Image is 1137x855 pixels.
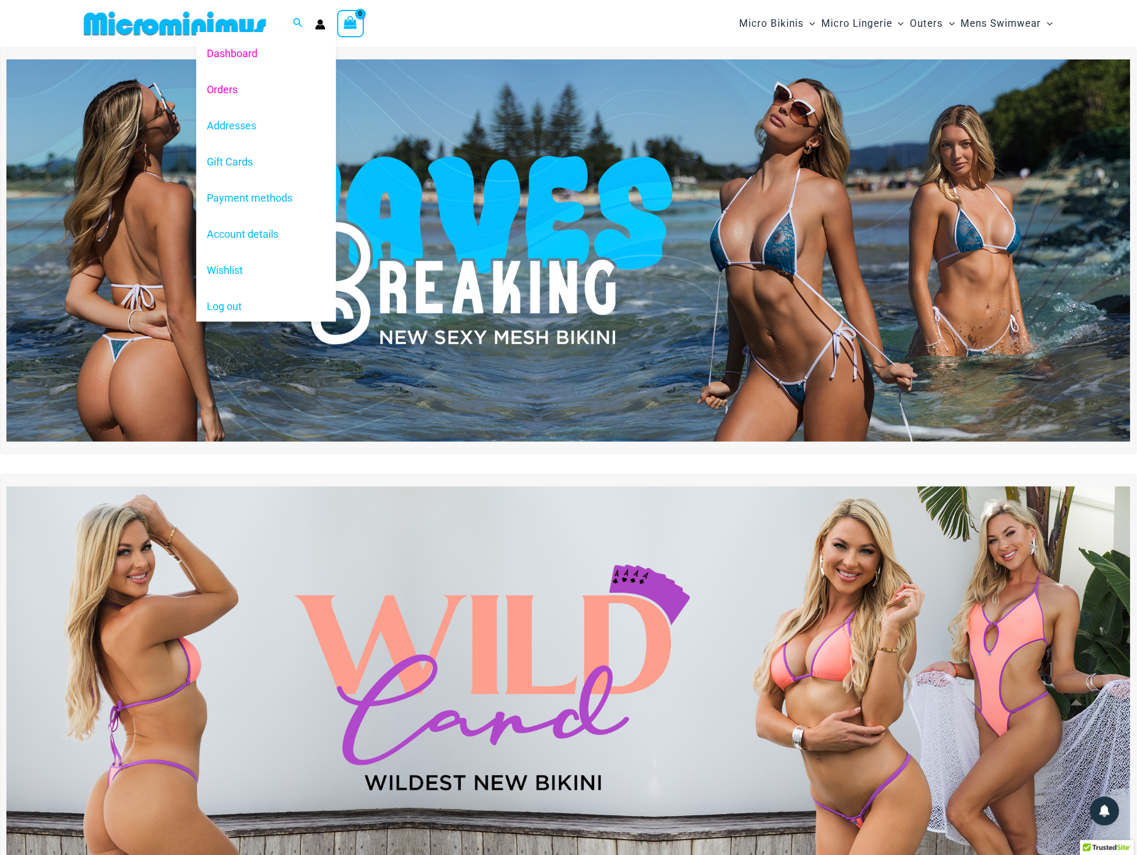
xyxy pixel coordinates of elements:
span: Mens Swimwear [961,9,1041,38]
span: Menu Toggle [1041,9,1053,38]
a: View Shopping Cart, empty [337,10,364,37]
a: Account icon link [315,19,326,30]
nav: Site Navigation [735,4,1058,43]
a: Payment methods [196,180,336,216]
a: OutersMenu ToggleMenu Toggle [908,6,958,41]
a: Search icon link [293,16,303,31]
span: Micro Bikinis [739,9,804,38]
a: Micro BikinisMenu ToggleMenu Toggle [736,6,818,41]
span: Micro Lingerie [821,9,892,38]
span: Outers [910,9,944,38]
a: Wishlist [196,252,336,288]
a: Micro LingerieMenu ToggleMenu Toggle [818,6,907,41]
span: Menu Toggle [804,9,815,38]
a: Log out [196,288,336,325]
a: Dashboard [196,35,336,71]
span: Menu Toggle [892,9,904,38]
a: Mens SwimwearMenu ToggleMenu Toggle [958,6,1056,41]
a: Orders [196,71,336,107]
span: Menu Toggle [944,9,955,38]
img: Waves Breaking Ocean Bikini Pack [6,59,1131,442]
a: Account details [196,216,336,252]
img: MM SHOP LOGO FLAT [79,10,271,37]
a: Addresses [196,108,336,144]
a: Gift Cards [196,144,336,180]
